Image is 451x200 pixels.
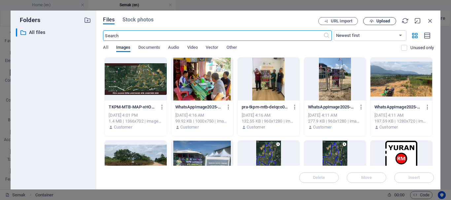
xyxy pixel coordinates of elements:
[308,104,356,110] p: WhatsAppImage2025-08-27at14.13.12-lVR_KELeCOjJPsm7BjIIjg.jpeg
[16,28,17,37] div: ​
[175,112,229,118] div: [DATE] 4:16 AM
[379,124,398,130] p: Customer
[376,19,390,23] span: Upload
[48,3,92,8] a: Skip to main content
[109,112,162,118] div: [DATE] 4:01 PM
[187,43,198,53] span: Video
[180,124,199,130] p: Customer
[247,124,265,130] p: Customer
[114,124,132,130] p: Customer
[363,17,396,25] button: Upload
[242,112,295,118] div: [DATE] 4:16 AM
[308,118,362,124] div: 277.9 KB | 960x1280 | image/jpeg
[122,16,154,24] span: Stock photos
[242,118,295,124] div: 132.55 KB | 960x1280 | image/jpeg
[401,17,409,24] i: Reload
[226,43,237,53] span: Other
[414,17,421,24] i: Minimize
[16,16,40,24] p: Folders
[175,104,223,110] p: WhatsAppImage2025-08-22at16.51.47-zxwF_2qXWPVa789EN6sgEQ.jpeg
[103,16,115,24] span: Files
[103,30,323,41] input: Search
[374,118,428,124] div: 197.59 KB | 1280x720 | image/jpeg
[116,43,131,53] span: Images
[374,104,422,110] p: WhatsAppImage2025-08-27at14.13.10-5kyRH46Z622-d8VlDhId_g.jpeg
[109,118,162,124] div: 1.4 MB | 1366x702 | image/png
[242,104,290,110] p: pra-tkpm-mtb-deIqco05ATTbyjrXps2IHA.jpg
[84,16,91,24] i: Create new folder
[374,112,428,118] div: [DATE] 4:11 AM
[313,124,331,130] p: Customer
[308,112,362,118] div: [DATE] 4:11 AM
[29,29,79,36] p: All files
[109,104,156,110] p: TKPM-MTB-MAP-xHOnrzFLm0q2dhU0c0c08w.png
[206,43,219,53] span: Vector
[410,45,434,51] p: Displays only files that are not in use on the website. Files added during this session can still...
[331,19,352,23] span: URL import
[427,17,434,24] i: Close
[138,43,160,53] span: Documents
[103,43,108,53] span: All
[318,17,358,25] button: URL import
[175,118,229,124] div: 99.92 KB | 1000x750 | image/jpeg
[168,43,179,53] span: Audio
